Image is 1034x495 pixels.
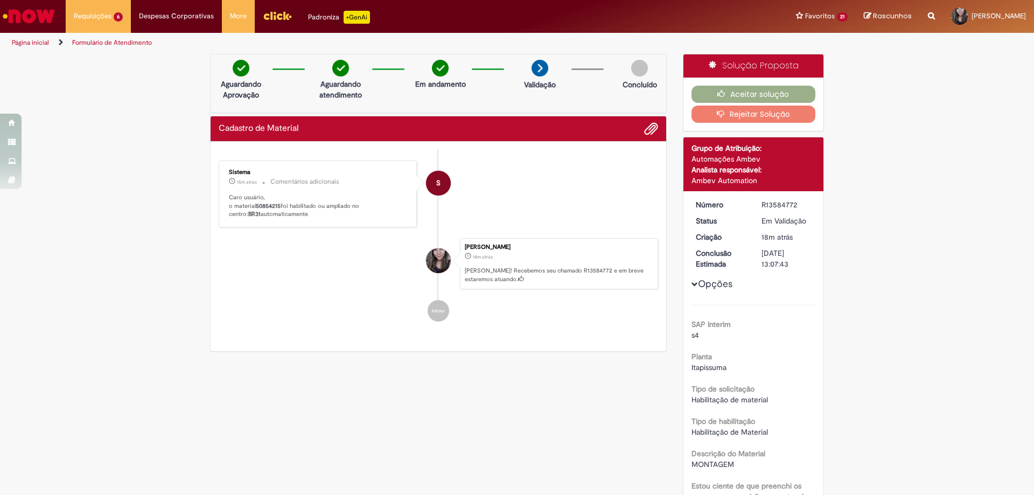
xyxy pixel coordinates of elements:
span: S [436,170,441,196]
p: Concluído [623,79,657,90]
p: Aguardando Aprovação [215,79,267,100]
b: Tipo de solicitação [691,384,754,394]
button: Adicionar anexos [644,122,658,136]
b: Planta [691,352,712,361]
img: img-circle-grey.png [631,60,648,76]
dt: Status [688,215,754,226]
b: Tipo de habilitação [691,416,755,426]
ul: Histórico de tíquete [219,150,658,333]
div: Maria Eduarda Barbosa Ferreira [426,248,451,273]
p: Em andamento [415,79,466,89]
span: MONTAGEM [691,459,734,469]
button: Aceitar solução [691,86,816,103]
time: 01/10/2025 10:07:36 [761,232,793,242]
div: Analista responsável: [691,164,816,175]
ul: Trilhas de página [8,33,681,53]
h2: Cadastro de Material Histórico de tíquete [219,124,299,134]
p: +GenAi [344,11,370,24]
div: Ambev Automation [691,175,816,186]
p: Validação [524,79,556,90]
span: 6 [114,12,123,22]
img: check-circle-green.png [233,60,249,76]
b: SAP Interim [691,319,731,329]
span: Habilitação de Material [691,427,768,437]
div: Automações Ambev [691,154,816,164]
img: arrow-next.png [532,60,548,76]
span: 15m atrás [237,179,257,185]
span: More [230,11,247,22]
li: Maria Eduarda Barbosa Ferreira [219,238,658,290]
span: Habilitação de material [691,395,768,405]
div: [PERSON_NAME] [465,244,652,250]
img: check-circle-green.png [332,60,349,76]
time: 01/10/2025 10:09:58 [237,179,257,185]
span: 21 [837,12,848,22]
div: Solução Proposta [683,54,824,78]
b: Descrição do Material [691,449,765,458]
div: Padroniza [308,11,370,24]
button: Rejeitar Solução [691,106,816,123]
a: Rascunhos [864,11,912,22]
div: [DATE] 13:07:43 [761,248,812,269]
dt: Conclusão Estimada [688,248,754,269]
span: [PERSON_NAME] [972,11,1026,20]
span: 18m atrás [761,232,793,242]
time: 01/10/2025 10:07:36 [473,254,493,260]
p: Aguardando atendimento [315,79,367,100]
img: ServiceNow [1,5,57,27]
span: Rascunhos [873,11,912,21]
div: R13584772 [761,199,812,210]
p: Caro usuário, o material foi habilitado ou ampliado no centro: automaticamente [229,193,408,219]
span: Itapissuma [691,362,726,372]
span: 18m atrás [473,254,493,260]
div: Grupo de Atribuição: [691,143,816,154]
div: System [426,171,451,196]
b: 50854215 [256,202,281,210]
small: Comentários adicionais [270,177,339,186]
p: [PERSON_NAME]! Recebemos seu chamado R13584772 e em breve estaremos atuando. [465,267,652,283]
dt: Número [688,199,754,210]
div: Sistema [229,169,408,176]
div: Em Validação [761,215,812,226]
span: Requisições [74,11,111,22]
dt: Criação [688,232,754,242]
b: BR31 [248,210,261,218]
a: Formulário de Atendimento [72,38,152,47]
img: check-circle-green.png [432,60,449,76]
span: s4 [691,330,699,340]
img: click_logo_yellow_360x200.png [263,8,292,24]
span: Despesas Corporativas [139,11,214,22]
a: Página inicial [12,38,49,47]
div: 01/10/2025 10:07:36 [761,232,812,242]
span: Favoritos [805,11,835,22]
